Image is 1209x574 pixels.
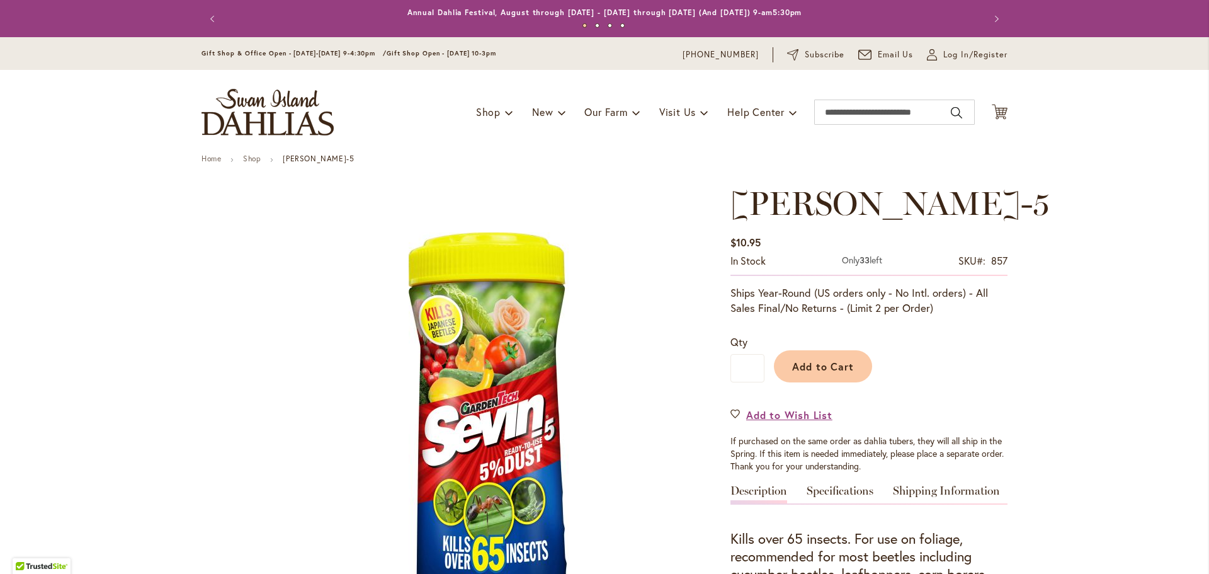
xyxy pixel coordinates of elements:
[730,485,787,503] a: Description
[807,485,873,503] a: Specifications
[943,49,1007,61] span: Log In/Register
[730,408,832,422] a: Add to Wish List
[982,6,1007,32] button: Next
[730,285,1007,316] p: Ships Year-Round (US orders only - No Intl. orders) - All Sales Final/No Returns - (Limit 2 per O...
[746,408,832,422] span: Add to Wish List
[842,254,882,268] div: Only 33 left
[860,254,870,266] strong: 33
[595,23,599,28] button: 2 of 4
[387,49,496,57] span: Gift Shop Open - [DATE] 10-3pm
[283,154,354,163] strong: [PERSON_NAME]-5
[730,254,766,267] span: In stock
[792,360,854,373] span: Add to Cart
[991,254,1007,268] div: 857
[243,154,261,163] a: Shop
[659,105,696,118] span: Visit Us
[730,183,1050,223] span: [PERSON_NAME]-5
[582,23,587,28] button: 1 of 4
[774,350,872,382] button: Add to Cart
[201,49,387,57] span: Gift Shop & Office Open - [DATE]-[DATE] 9-4:30pm /
[683,49,759,61] a: [PHONE_NUMBER]
[201,154,221,163] a: Home
[608,23,612,28] button: 3 of 4
[858,49,914,61] a: Email Us
[476,105,501,118] span: Shop
[893,485,1000,503] a: Shipping Information
[730,435,1007,473] div: If purchased on the same order as dahlia tubers, they will all ship in the Spring. If this item i...
[730,236,761,249] span: $10.95
[787,49,844,61] a: Subscribe
[730,335,747,348] span: Qty
[727,105,785,118] span: Help Center
[805,49,844,61] span: Subscribe
[878,49,914,61] span: Email Us
[730,254,766,268] div: Availability
[532,105,553,118] span: New
[201,89,334,135] a: store logo
[201,6,227,32] button: Previous
[584,105,627,118] span: Our Farm
[927,49,1007,61] a: Log In/Register
[407,8,802,17] a: Annual Dahlia Festival, August through [DATE] - [DATE] through [DATE] (And [DATE]) 9-am5:30pm
[620,23,625,28] button: 4 of 4
[958,254,985,267] strong: SKU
